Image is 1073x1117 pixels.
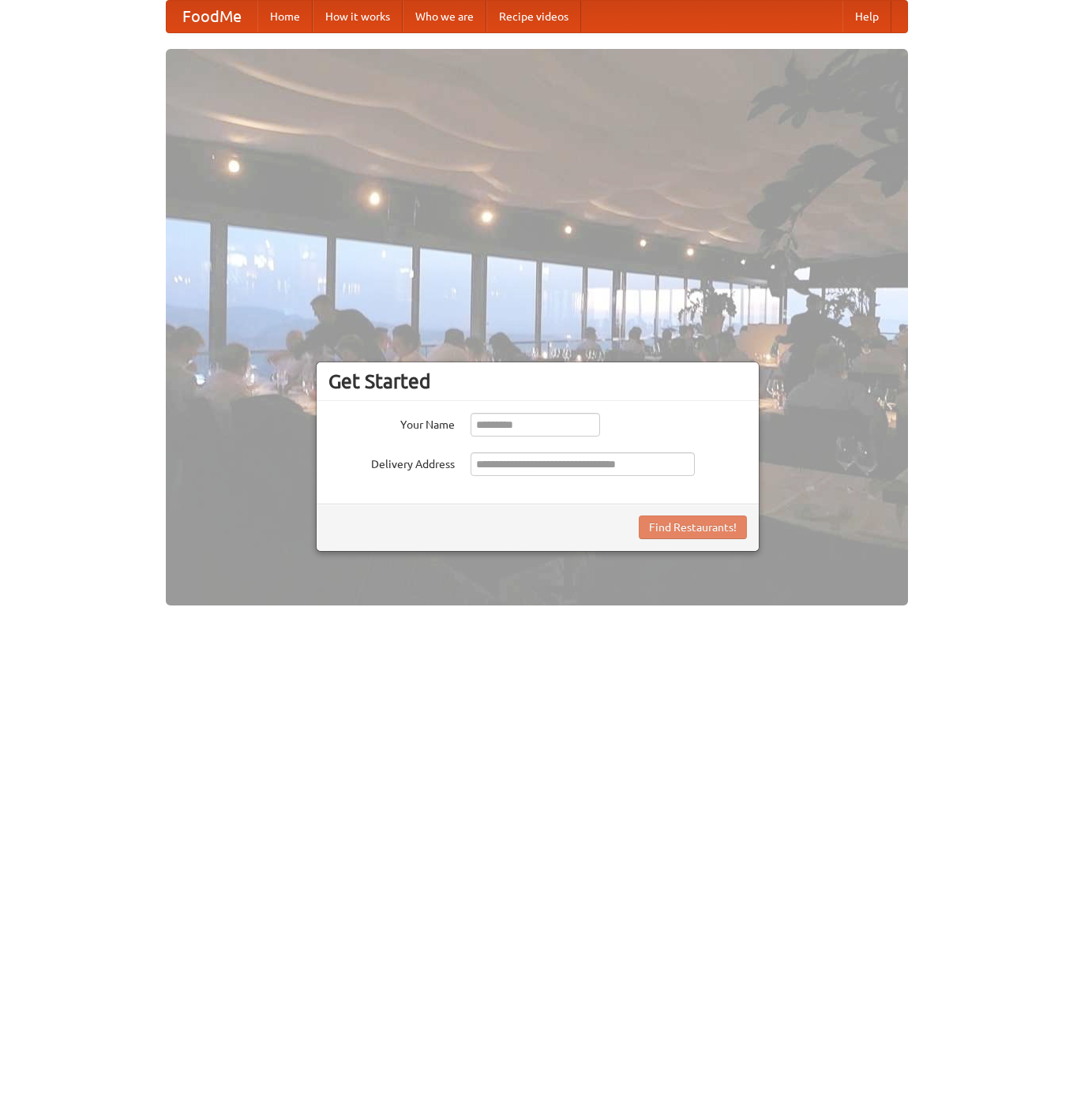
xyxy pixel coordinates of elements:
[313,1,403,32] a: How it works
[328,452,455,472] label: Delivery Address
[486,1,581,32] a: Recipe videos
[167,1,257,32] a: FoodMe
[257,1,313,32] a: Home
[328,413,455,433] label: Your Name
[403,1,486,32] a: Who we are
[328,369,747,393] h3: Get Started
[639,515,747,539] button: Find Restaurants!
[842,1,891,32] a: Help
